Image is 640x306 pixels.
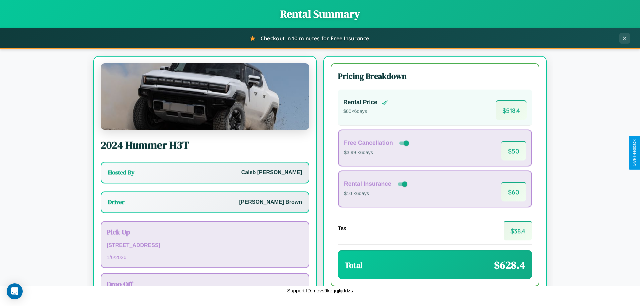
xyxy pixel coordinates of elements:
p: Support ID: mevs9kerjqjlijddzs [287,286,353,295]
h4: Rental Insurance [344,180,391,187]
p: $ 80 × 6 days [343,107,388,116]
img: Hummer H3T [101,63,309,130]
div: Give Feedback [632,140,637,166]
span: $ 628.4 [494,258,525,272]
h1: Rental Summary [7,7,633,21]
h4: Free Cancellation [344,140,393,147]
h2: 2024 Hummer H3T [101,138,309,153]
span: Checkout in 10 minutes for Free Insurance [261,35,369,42]
span: $ 50 [501,141,526,160]
h3: Hosted By [108,168,134,176]
p: [PERSON_NAME] Brown [239,197,302,207]
h3: Pick Up [107,227,303,237]
p: 1 / 6 / 2026 [107,253,303,262]
div: Open Intercom Messenger [7,283,23,299]
h4: Rental Price [343,99,377,106]
p: Caleb [PERSON_NAME] [241,168,302,177]
h3: Pricing Breakdown [338,71,532,82]
span: $ 38.4 [504,221,532,240]
h3: Driver [108,198,125,206]
h4: Tax [338,225,346,231]
span: $ 518.4 [496,100,527,120]
p: [STREET_ADDRESS] [107,241,303,250]
h3: Drop Off [107,279,303,289]
p: $10 × 6 days [344,189,409,198]
p: $3.99 × 6 days [344,149,410,157]
span: $ 60 [501,182,526,201]
h3: Total [345,260,363,271]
